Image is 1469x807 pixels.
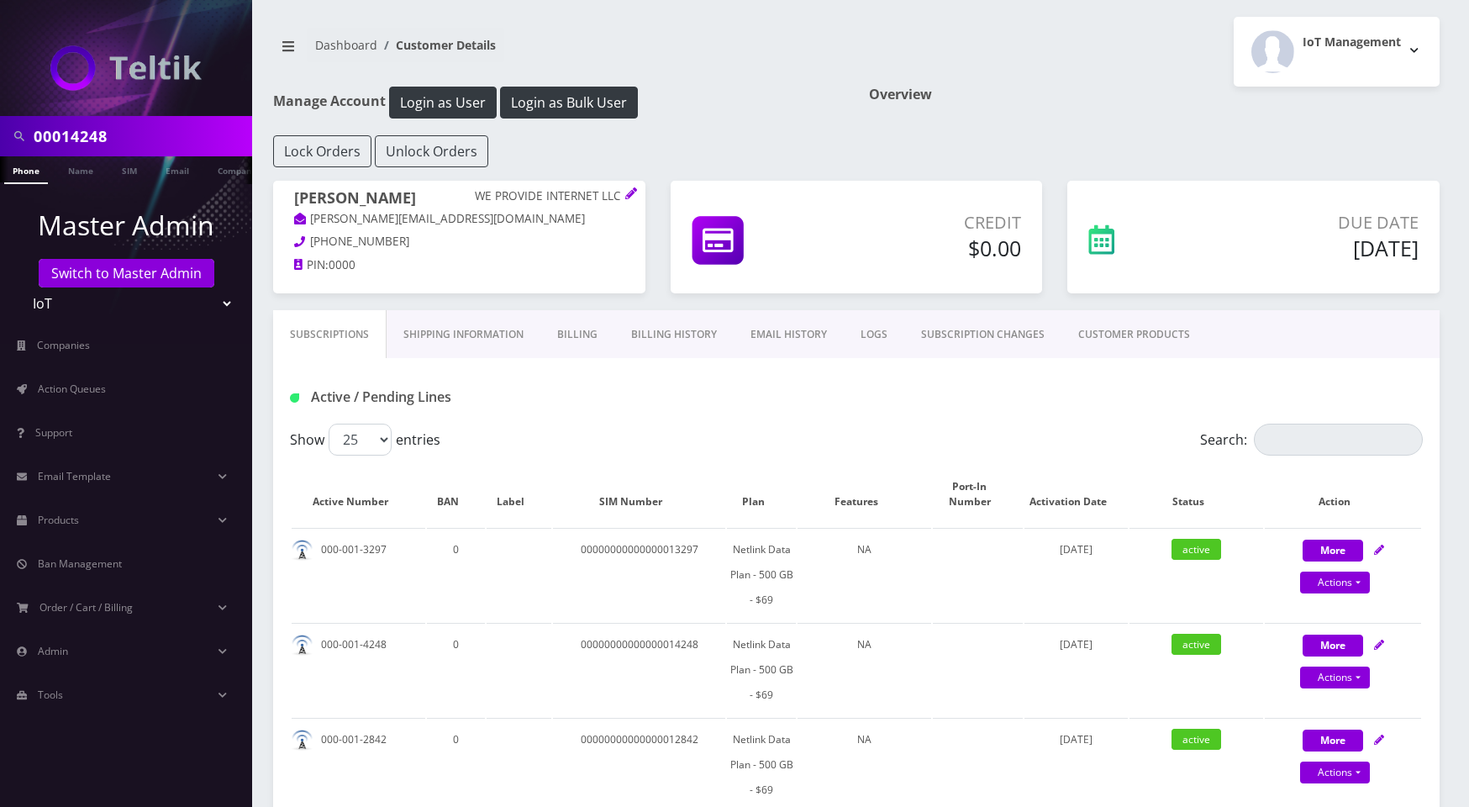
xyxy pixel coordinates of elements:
a: Phone [4,156,48,184]
span: [PHONE_NUMBER] [310,234,409,249]
th: Plan: activate to sort column ascending [727,462,796,526]
a: Login as User [386,92,500,110]
p: Due Date [1207,210,1419,235]
th: BAN: activate to sort column ascending [427,462,485,526]
a: Subscriptions [273,310,387,359]
input: Search: [1254,424,1423,456]
p: WE PROVIDE INTERNET LLC [475,189,624,204]
a: SIM [113,156,145,182]
td: Netlink Data Plan - 500 GB - $69 [727,528,796,621]
a: PIN: [294,257,329,274]
a: Dashboard [315,37,377,53]
h1: [PERSON_NAME] [294,189,624,210]
td: 00000000000000014248 [553,623,725,716]
span: Action Queues [38,382,106,396]
th: Features: activate to sort column ascending [798,462,931,526]
img: IoT [50,45,202,91]
td: 000-001-3297 [292,528,425,621]
th: Label: activate to sort column ascending [487,462,552,526]
a: Actions [1300,762,1370,783]
span: Products [38,513,79,527]
span: active [1172,634,1221,655]
button: Login as Bulk User [500,87,638,119]
select: Showentries [329,424,392,456]
span: Ban Management [38,556,122,571]
li: Customer Details [377,36,496,54]
span: [DATE] [1060,637,1093,651]
span: Order / Cart / Billing [39,600,133,614]
a: LOGS [844,310,904,359]
td: 0 [427,623,485,716]
a: Company [209,156,266,182]
a: Login as Bulk User [500,92,638,110]
button: Login as User [389,87,497,119]
img: default.png [292,540,313,561]
img: Active / Pending Lines [290,393,299,403]
td: NA [798,623,931,716]
th: Active Number: activate to sort column ascending [292,462,425,526]
h1: Active / Pending Lines [290,389,650,405]
h2: IoT Management [1303,35,1401,50]
span: Admin [38,644,68,658]
span: Support [35,425,72,440]
a: [PERSON_NAME][EMAIL_ADDRESS][DOMAIN_NAME] [294,211,585,228]
button: More [1303,730,1363,752]
h1: Manage Account [273,87,844,119]
td: NA [798,528,931,621]
a: Billing [540,310,614,359]
span: [DATE] [1060,542,1093,556]
label: Search: [1200,424,1423,456]
a: Shipping Information [387,310,540,359]
span: [DATE] [1060,732,1093,746]
button: Unlock Orders [375,135,488,167]
h5: $0.00 [840,235,1022,261]
a: Billing History [614,310,734,359]
th: SIM Number: activate to sort column ascending [553,462,725,526]
th: Activation Date: activate to sort column ascending [1024,462,1128,526]
td: 0 [427,528,485,621]
span: Companies [37,338,90,352]
td: Netlink Data Plan - 500 GB - $69 [727,623,796,716]
h5: [DATE] [1207,235,1419,261]
a: Switch to Master Admin [39,259,214,287]
span: active [1172,729,1221,750]
span: active [1172,539,1221,560]
a: SUBSCRIPTION CHANGES [904,310,1061,359]
th: Port-In Number: activate to sort column ascending [933,462,1023,526]
img: default.png [292,730,313,751]
a: Email [157,156,197,182]
h1: Overview [869,87,1440,103]
img: default.png [292,635,313,656]
a: CUSTOMER PRODUCTS [1061,310,1207,359]
td: 000-001-4248 [292,623,425,716]
nav: breadcrumb [273,28,844,76]
span: Email Template [38,469,111,483]
th: Action: activate to sort column ascending [1265,462,1421,526]
span: 0000 [329,257,355,272]
button: IoT Management [1234,17,1440,87]
button: More [1303,635,1363,657]
th: Status: activate to sort column ascending [1129,462,1263,526]
input: Search in Company [34,120,248,152]
label: Show entries [290,424,440,456]
button: Lock Orders [273,135,371,167]
a: EMAIL HISTORY [734,310,844,359]
a: Actions [1300,667,1370,688]
span: Tools [38,688,63,702]
a: Actions [1300,572,1370,593]
p: Credit [840,210,1022,235]
td: 00000000000000013297 [553,528,725,621]
a: Name [60,156,102,182]
button: More [1303,540,1363,562]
